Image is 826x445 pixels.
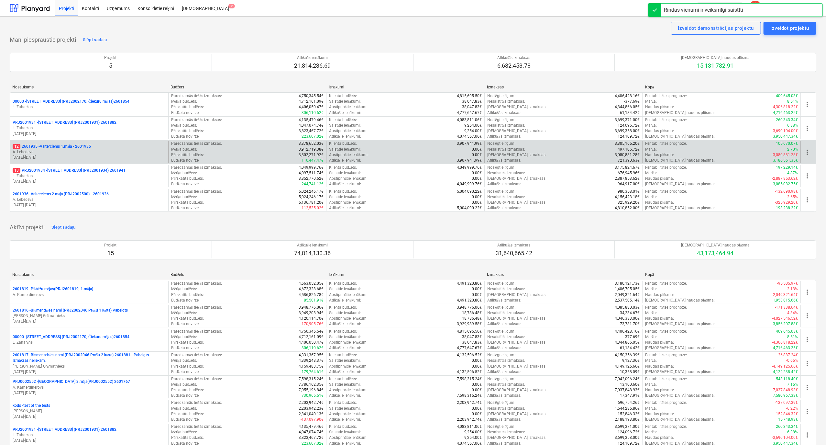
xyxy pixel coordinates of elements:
p: Budžeta novirze : [171,158,200,163]
p: 3,699,371.00€ [615,117,640,123]
p: 4,491,320.80€ [457,298,482,303]
div: Izveidot projektu [771,24,809,32]
span: more_vert [803,360,811,368]
p: Noslēgtie līgumi : [487,165,517,170]
p: 2601816 - Blūmendāles nami (PRJ2002046 Prūšu 1 kārta) Pabeigts [13,308,128,313]
p: Budžeta novirze : [171,205,200,211]
p: A. Kamerdinerovs [13,385,166,390]
p: 4,491,320.80€ [457,281,482,286]
p: 31,640,665.42 [496,249,532,257]
p: 3,907,941.99€ [457,141,482,146]
p: 4,085,880.03€ [615,305,640,310]
p: 2,887,853.62€ [615,176,640,181]
p: 0.00€ [472,292,482,298]
p: 15,131,782.91 [681,62,750,70]
p: -112,535.02€ [301,205,324,211]
p: 4,586,826.78€ [299,292,324,298]
p: 2.70% [787,147,798,152]
div: Nosaukums [12,272,165,277]
p: 15 [104,249,117,257]
p: 2601935 - Valterciems 1.māja - 2601935 [13,144,91,149]
p: Saistītie ienākumi : [329,99,361,104]
p: 4,815,695.50€ [457,93,482,99]
p: A. Kamerdinerovs [13,292,166,298]
p: Budžeta novirze : [171,181,200,187]
p: Nesaistītās izmaksas : [487,99,525,104]
p: Pārskatīts budžets : [171,200,204,205]
span: 12 [13,144,20,149]
p: L. Zaharāns [13,173,166,179]
p: 3,948,776.06€ [299,305,324,310]
div: Budžets [171,85,324,90]
p: 74,814,130.36 [294,249,331,257]
p: Saistītie ienākumi : [329,286,361,292]
p: 980,358.01€ [618,189,640,194]
p: Atlikušās izmaksas : [487,181,521,187]
div: Ienākumi [329,272,482,277]
p: 4,716,463.25€ [773,110,798,116]
p: [DATE] - [DATE] [13,155,166,160]
p: 3,305,165.20€ [615,141,640,146]
span: more_vert [803,100,811,108]
p: Marža : [645,99,657,104]
p: 0.00€ [472,194,482,200]
p: 21,814,236.69 [294,62,331,70]
p: 3,186,551.35€ [773,158,798,163]
p: 38,047.83€ [462,104,482,110]
p: 3,080,881.28€ [615,152,640,158]
p: [DEMOGRAPHIC_DATA] naudas plūsma : [645,134,715,139]
p: -2.65% [786,194,798,200]
p: Budžeta novirze : [171,110,200,116]
p: Paredzamās tiešās izmaksas : [171,281,222,286]
p: [DATE] - [DATE] [13,414,166,419]
p: Naudas plūsma : [645,292,674,298]
p: Atlikušie ienākumi : [329,181,361,187]
p: L. Zaharāns [13,104,166,110]
p: 4,344,866.05€ [615,104,640,110]
p: 6.38% [787,123,798,128]
p: Projekti [104,243,117,248]
p: Mani piespraustie projekti [10,36,76,44]
p: Mērķa budžets : [171,194,197,200]
span: 2 [228,4,235,8]
p: 193,238.22€ [776,205,798,211]
p: Saistītie ienākumi : [329,194,361,200]
p: Nesaistītās izmaksas : [487,147,525,152]
p: -2,049,321.64€ [772,292,798,298]
p: Aktīvi projekti [10,223,45,231]
p: 197,229.14€ [776,165,798,170]
p: 8.51% [787,99,798,104]
p: Apstiprinātie ienākumi : [329,104,369,110]
p: [DATE] - [DATE] [13,131,166,137]
p: 964,917.00€ [618,181,640,187]
p: 4,750,345.54€ [299,93,324,99]
p: 2601936 - Valterciems 2.māja (PRJ2002500) - 2601936 [13,191,109,197]
p: Saistītie ienākumi : [329,147,361,152]
p: Nesaistītās izmaksas : [487,286,525,292]
p: 4,663,052.05€ [299,281,324,286]
p: Rentabilitātes prognoze : [645,117,687,123]
p: Nesaistītās izmaksas : [487,194,525,200]
p: Paredzamās tiešās izmaksas : [171,189,222,194]
p: 124,096.72€ [618,123,640,128]
p: [PERSON_NAME] Grāmatnieks [13,313,166,319]
p: Rentabilitātes prognoze : [645,189,687,194]
p: [DEMOGRAPHIC_DATA] naudas plūsma : [645,205,715,211]
p: Marža : [645,170,657,176]
p: 244,741.12€ [302,181,324,187]
button: Izveidot projektu [764,22,816,35]
div: 2601816 -Blūmendāles nami (PRJ2002046 Prūšu 1 kārta) Pabeigts[PERSON_NAME] Grāmatnieks[DATE]-[DATE] [13,308,166,324]
p: 4,712,161.09€ [299,99,324,104]
p: 497,106.72€ [618,147,640,152]
p: 2,537,505.14€ [615,298,640,303]
p: -2.13% [786,286,798,292]
p: Pārskatīts budžets : [171,176,204,181]
div: Ienākumi [329,85,482,90]
p: 3,175,824.67€ [615,165,640,170]
p: 4,049,999.76€ [457,165,482,170]
p: Mērķa budžets : [171,123,197,128]
p: Marža : [645,194,657,200]
p: 0.00€ [472,176,482,181]
p: Mērķa budžets : [171,286,197,292]
p: Atlikušās izmaksas : [487,134,521,139]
